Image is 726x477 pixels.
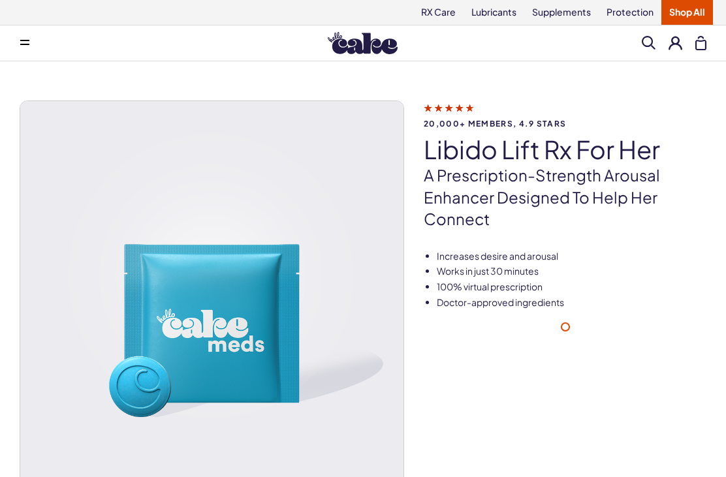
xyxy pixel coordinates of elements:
li: 100% virtual prescription [437,281,706,294]
span: 20,000+ members, 4.9 stars [424,119,706,128]
li: Works in just 30 minutes [437,265,706,278]
p: A prescription-strength arousal enhancer designed to help her connect [424,164,706,230]
a: 20,000+ members, 4.9 stars [424,102,706,128]
img: Hello Cake [328,32,398,54]
h1: Libido Lift Rx For Her [424,136,706,163]
li: Doctor-approved ingredients [437,296,706,309]
li: Increases desire and arousal [437,250,706,263]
